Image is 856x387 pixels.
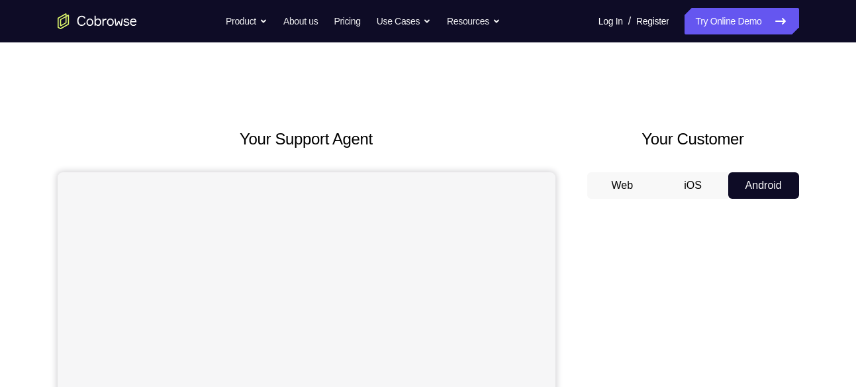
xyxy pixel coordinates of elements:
a: Try Online Demo [685,8,798,34]
button: iOS [657,172,728,199]
a: Go to the home page [58,13,137,29]
button: Product [226,8,267,34]
button: Web [587,172,658,199]
button: Resources [447,8,500,34]
a: Log In [598,8,623,34]
span: / [628,13,631,29]
a: Register [636,8,669,34]
a: Pricing [334,8,360,34]
h2: Your Support Agent [58,127,555,151]
button: Use Cases [377,8,431,34]
h2: Your Customer [587,127,799,151]
button: Android [728,172,799,199]
a: About us [283,8,318,34]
